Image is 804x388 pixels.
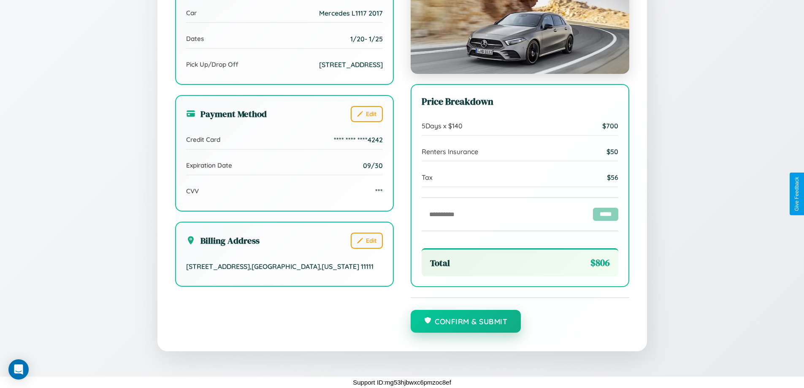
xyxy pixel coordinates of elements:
span: [STREET_ADDRESS] [319,60,383,69]
span: 1 / 20 - 1 / 25 [350,35,383,43]
span: Total [430,257,450,269]
p: Support ID: mg53hjbwxc6pmzoc8ef [353,377,451,388]
span: $ 700 [602,122,618,130]
span: [STREET_ADDRESS] , [GEOGRAPHIC_DATA] , [US_STATE] 11111 [186,262,374,271]
span: Pick Up/Drop Off [186,60,238,68]
span: Tax [422,173,433,182]
span: $ 806 [590,256,610,269]
button: Confirm & Submit [411,310,521,333]
button: Edit [351,106,383,122]
div: Give Feedback [794,177,800,211]
h3: Price Breakdown [422,95,618,108]
span: 5 Days x $ 140 [422,122,463,130]
span: Car [186,9,197,17]
h3: Billing Address [186,234,260,247]
span: Renters Insurance [422,147,478,156]
span: Expiration Date [186,161,232,169]
button: Edit [351,233,383,249]
span: 09/30 [363,161,383,170]
span: Dates [186,35,204,43]
div: Open Intercom Messenger [8,359,29,380]
span: $ 56 [607,173,618,182]
span: Mercedes L1117 2017 [319,9,383,17]
h3: Payment Method [186,108,267,120]
span: CVV [186,187,199,195]
span: Credit Card [186,136,220,144]
span: $ 50 [606,147,618,156]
